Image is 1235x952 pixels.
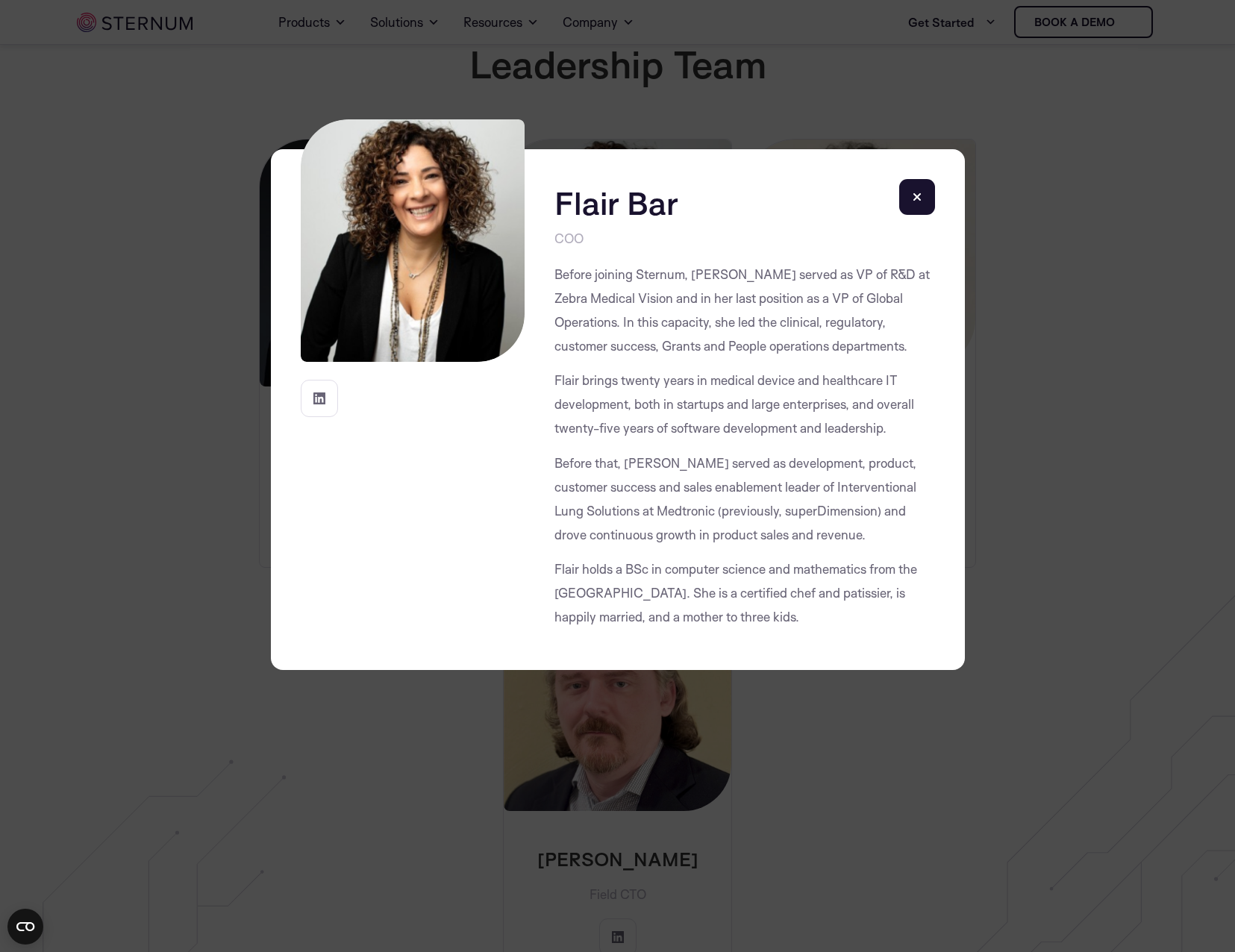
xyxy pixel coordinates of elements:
[554,451,935,547] p: Before that, [PERSON_NAME] served as development, product, customer success and sales enablement ...
[7,909,43,945] button: Open CMP widget
[554,557,935,629] p: Flair holds a BSc in computer science and mathematics from the [GEOGRAPHIC_DATA]. She is a certif...
[554,369,935,440] p: Flair brings twenty years in medical device and healthcare IT development, both in startups and l...
[554,227,584,251] span: COO
[301,119,525,362] img: Flair Bar
[554,263,935,358] p: Before joining Sternum, [PERSON_NAME] served as VP of R&D at Zebra Medical Vision and in her last...
[554,185,890,221] h3: Flair Bar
